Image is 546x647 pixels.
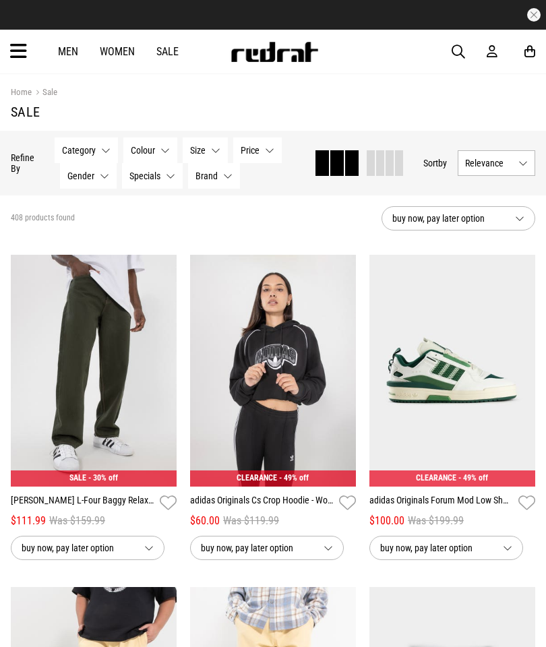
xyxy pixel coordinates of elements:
[100,45,135,58] a: Women
[123,137,177,163] button: Colour
[122,163,183,189] button: Specials
[190,536,344,560] button: buy now, pay later option
[131,145,155,156] span: Colour
[60,163,117,189] button: Gender
[369,493,513,513] a: adidas Originals Forum Mod Low Shoes
[183,137,228,163] button: Size
[237,473,277,483] span: CLEARANCE
[458,473,488,483] span: - 49% off
[11,493,154,513] a: [PERSON_NAME] L-Four Baggy Relaxed Pants
[380,540,492,556] span: buy now, pay later option
[11,536,164,560] button: buy now, pay later option
[188,163,240,189] button: Brand
[190,145,206,156] span: Size
[423,155,447,171] button: Sortby
[408,513,464,529] span: Was $199.99
[369,255,535,487] img: Adidas Originals Forum Mod Low Shoes in White
[11,152,34,174] p: Refine By
[49,513,105,529] span: Was $159.99
[172,8,374,22] iframe: Customer reviews powered by Trustpilot
[369,513,404,529] span: $100.00
[58,45,78,58] a: Men
[11,213,75,224] span: 408 products found
[11,87,32,97] a: Home
[369,536,523,560] button: buy now, pay later option
[22,540,133,556] span: buy now, pay later option
[67,171,94,181] span: Gender
[438,158,447,168] span: by
[11,255,177,487] img: Lee L-four Baggy Relaxed Pants in Green
[195,171,218,181] span: Brand
[201,540,313,556] span: buy now, pay later option
[458,150,535,176] button: Relevance
[382,206,535,230] button: buy now, pay later option
[190,513,220,529] span: $60.00
[11,104,535,120] h1: Sale
[156,45,179,58] a: Sale
[11,513,46,529] span: $111.99
[88,473,118,483] span: - 30% off
[241,145,260,156] span: Price
[416,473,456,483] span: CLEARANCE
[32,87,57,100] a: Sale
[465,158,513,168] span: Relevance
[223,513,279,529] span: Was $119.99
[233,137,282,163] button: Price
[62,145,96,156] span: Category
[190,255,356,487] img: Adidas Originals Cs Crop Hoodie - Womens in Black
[55,137,118,163] button: Category
[69,473,86,483] span: SALE
[190,493,334,513] a: adidas Originals Cs Crop Hoodie - Womens
[230,42,319,62] img: Redrat logo
[279,473,309,483] span: - 49% off
[392,210,504,226] span: buy now, pay later option
[129,171,160,181] span: Specials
